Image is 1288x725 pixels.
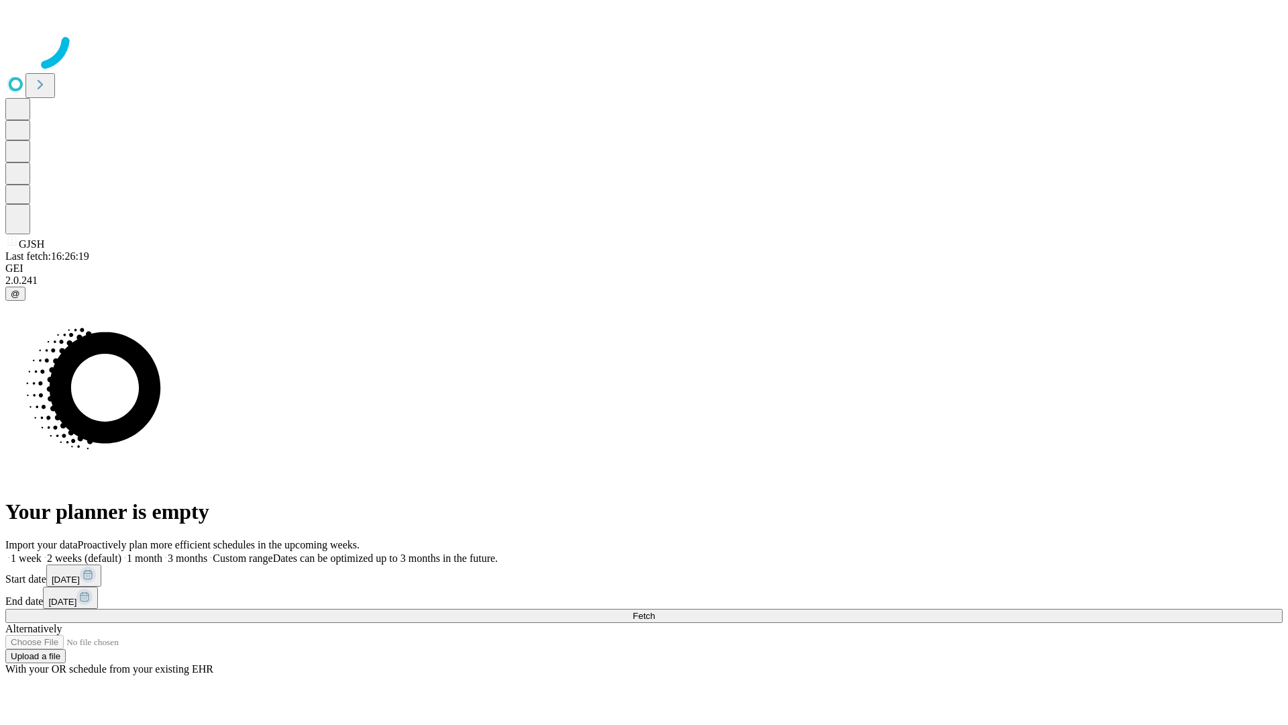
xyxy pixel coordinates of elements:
[46,565,101,587] button: [DATE]
[5,623,62,634] span: Alternatively
[213,552,272,564] span: Custom range
[127,552,162,564] span: 1 month
[78,539,360,550] span: Proactively plan more efficient schedules in the upcoming weeks.
[48,597,76,607] span: [DATE]
[11,289,20,299] span: @
[5,262,1283,275] div: GEI
[5,649,66,663] button: Upload a file
[47,552,121,564] span: 2 weeks (default)
[633,611,655,621] span: Fetch
[11,552,42,564] span: 1 week
[5,275,1283,287] div: 2.0.241
[43,587,98,609] button: [DATE]
[273,552,498,564] span: Dates can be optimized up to 3 months in the future.
[168,552,207,564] span: 3 months
[5,587,1283,609] div: End date
[19,238,44,250] span: GJSH
[5,287,25,301] button: @
[5,663,213,675] span: With your OR schedule from your existing EHR
[5,250,89,262] span: Last fetch: 16:26:19
[52,575,80,585] span: [DATE]
[5,565,1283,587] div: Start date
[5,539,78,550] span: Import your data
[5,609,1283,623] button: Fetch
[5,499,1283,524] h1: Your planner is empty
